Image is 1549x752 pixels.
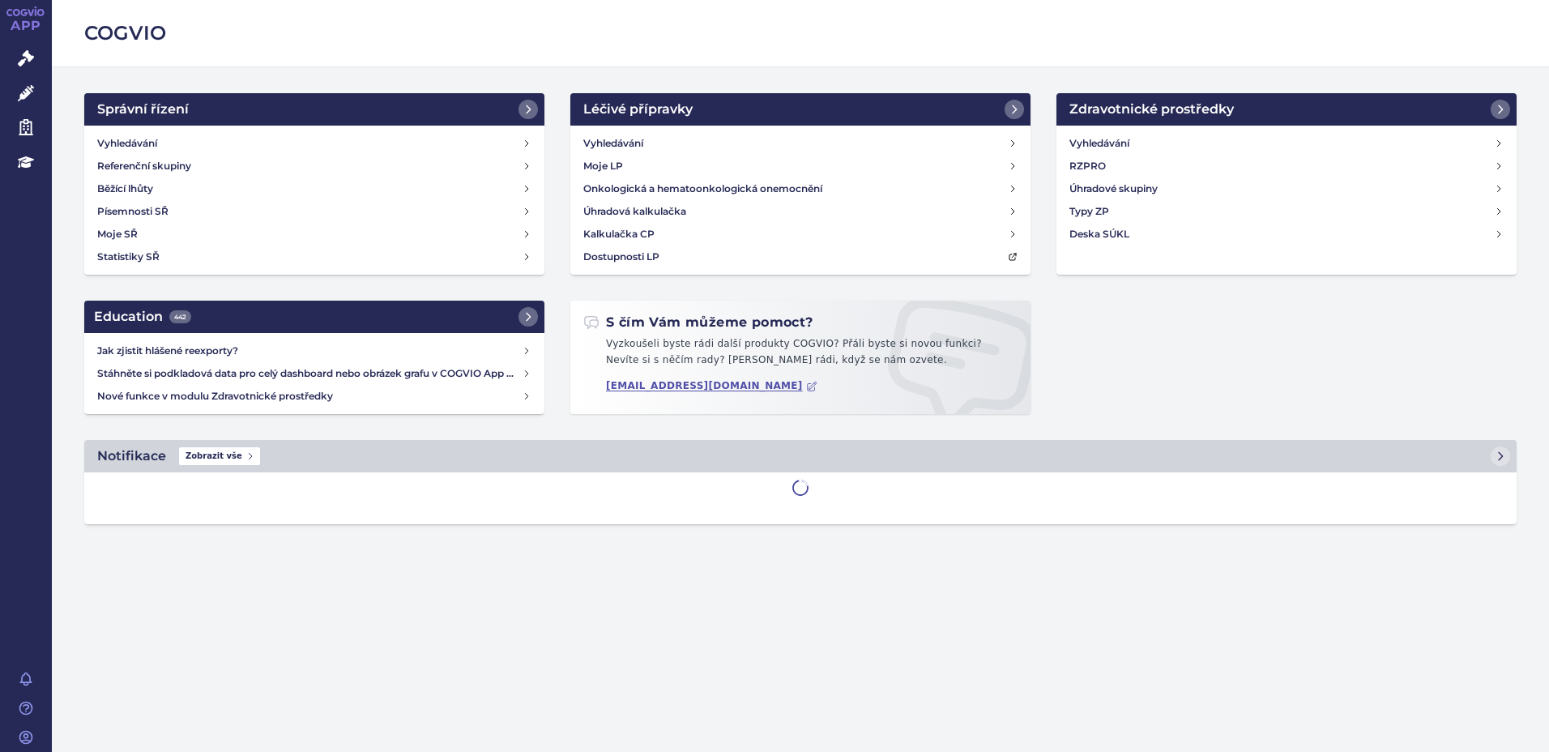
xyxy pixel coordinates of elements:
[97,365,522,382] h4: Stáhněte si podkladová data pro celý dashboard nebo obrázek grafu v COGVIO App modulu Analytics
[97,135,157,152] h4: Vyhledávání
[577,177,1024,200] a: Onkologická a hematoonkologická onemocnění
[1069,226,1129,242] h4: Deska SÚKL
[91,200,538,223] a: Písemnosti SŘ
[1056,93,1517,126] a: Zdravotnické prostředky
[577,200,1024,223] a: Úhradová kalkulačka
[84,19,1517,47] h2: COGVIO
[97,388,522,404] h4: Nové funkce v modulu Zdravotnické prostředky
[1063,132,1510,155] a: Vyhledávání
[97,226,138,242] h4: Moje SŘ
[583,100,693,119] h2: Léčivé přípravky
[97,203,169,220] h4: Písemnosti SŘ
[606,380,817,392] a: [EMAIL_ADDRESS][DOMAIN_NAME]
[583,336,1018,374] p: Vyzkoušeli byste rádi další produkty COGVIO? Přáli byste si novou funkci? Nevíte si s něčím rady?...
[169,310,191,323] span: 442
[97,343,522,359] h4: Jak zjistit hlášené reexporty?
[97,100,189,119] h2: Správní řízení
[1069,135,1129,152] h4: Vyhledávání
[91,155,538,177] a: Referenční skupiny
[583,226,655,242] h4: Kalkulačka CP
[577,223,1024,246] a: Kalkulačka CP
[583,249,659,265] h4: Dostupnosti LP
[91,340,538,362] a: Jak zjistit hlášené reexporty?
[94,307,191,327] h2: Education
[97,249,160,265] h4: Statistiky SŘ
[577,132,1024,155] a: Vyhledávání
[84,93,544,126] a: Správní řízení
[1063,177,1510,200] a: Úhradové skupiny
[583,181,822,197] h4: Onkologická a hematoonkologická onemocnění
[91,385,538,408] a: Nové funkce v modulu Zdravotnické prostředky
[1069,203,1109,220] h4: Typy ZP
[179,447,260,465] span: Zobrazit vše
[583,158,623,174] h4: Moje LP
[583,203,686,220] h4: Úhradová kalkulačka
[91,223,538,246] a: Moje SŘ
[570,93,1031,126] a: Léčivé přípravky
[577,155,1024,177] a: Moje LP
[91,362,538,385] a: Stáhněte si podkladová data pro celý dashboard nebo obrázek grafu v COGVIO App modulu Analytics
[1063,223,1510,246] a: Deska SÚKL
[1069,181,1158,197] h4: Úhradové skupiny
[577,246,1024,268] a: Dostupnosti LP
[91,132,538,155] a: Vyhledávání
[583,135,643,152] h4: Vyhledávání
[1063,200,1510,223] a: Typy ZP
[84,301,544,333] a: Education442
[1069,158,1106,174] h4: RZPRO
[97,158,191,174] h4: Referenční skupiny
[1069,100,1234,119] h2: Zdravotnické prostředky
[84,440,1517,472] a: NotifikaceZobrazit vše
[583,314,813,331] h2: S čím Vám můžeme pomoct?
[97,446,166,466] h2: Notifikace
[97,181,153,197] h4: Běžící lhůty
[1063,155,1510,177] a: RZPRO
[91,246,538,268] a: Statistiky SŘ
[91,177,538,200] a: Běžící lhůty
